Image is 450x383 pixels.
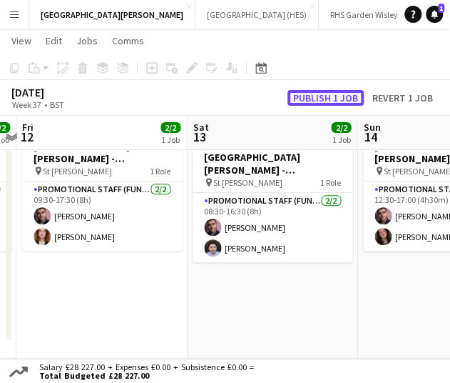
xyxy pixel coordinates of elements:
h3: [GEOGRAPHIC_DATA][PERSON_NAME] - Fundraising [193,151,352,176]
span: View [11,34,31,47]
h3: [GEOGRAPHIC_DATA][PERSON_NAME] - Fundraising [22,139,182,165]
span: 1 Role [320,177,341,188]
a: Comms [106,31,150,50]
span: Edit [46,34,62,47]
span: Sun [363,121,380,134]
div: 1 Job [332,134,350,145]
div: BST [50,99,64,110]
span: 2/2 [331,122,351,133]
app-card-role: Promotional Staff (Fundraiser)2/208:30-16:30 (8h)[PERSON_NAME][PERSON_NAME] [193,193,352,262]
span: 14 [361,129,380,145]
span: St [PERSON_NAME] [213,177,282,188]
app-card-role: Promotional Staff (Fundraiser)2/209:30-17:30 (8h)[PERSON_NAME][PERSON_NAME] [22,181,182,251]
button: [GEOGRAPHIC_DATA][PERSON_NAME] [29,1,195,29]
span: St [PERSON_NAME] [43,166,112,176]
app-job-card: Updated08:30-16:30 (8h)2/2[GEOGRAPHIC_DATA][PERSON_NAME] - Fundraising St [PERSON_NAME]1 RoleProm... [193,119,352,262]
div: Salary £28 227.00 + Expenses £0.00 + Subsistence £0.00 = [31,363,257,380]
button: [GEOGRAPHIC_DATA] (HES) [195,1,319,29]
span: Fri [22,121,34,134]
span: Sat [193,121,208,134]
span: Week 37 [9,99,44,110]
span: Comms [112,34,144,47]
a: Edit [40,31,68,50]
a: 1 [426,6,443,23]
a: Jobs [71,31,103,50]
span: 12 [20,129,34,145]
a: View [6,31,37,50]
div: [DATE] [11,85,97,99]
button: Publish 1 job [287,90,364,106]
div: 1 Job [161,134,180,145]
button: Revert 1 job [367,90,439,106]
span: 1 [438,4,444,13]
span: 13 [190,129,208,145]
app-job-card: 09:30-17:30 (8h)2/2[GEOGRAPHIC_DATA][PERSON_NAME] - Fundraising St [PERSON_NAME]1 RolePromotional... [22,119,182,251]
button: RHS Garden Wisley [319,1,410,29]
span: 1 Role [150,166,170,176]
span: 2/2 [160,122,180,133]
span: Total Budgeted £28 227.00 [39,372,254,380]
span: Jobs [76,34,98,47]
